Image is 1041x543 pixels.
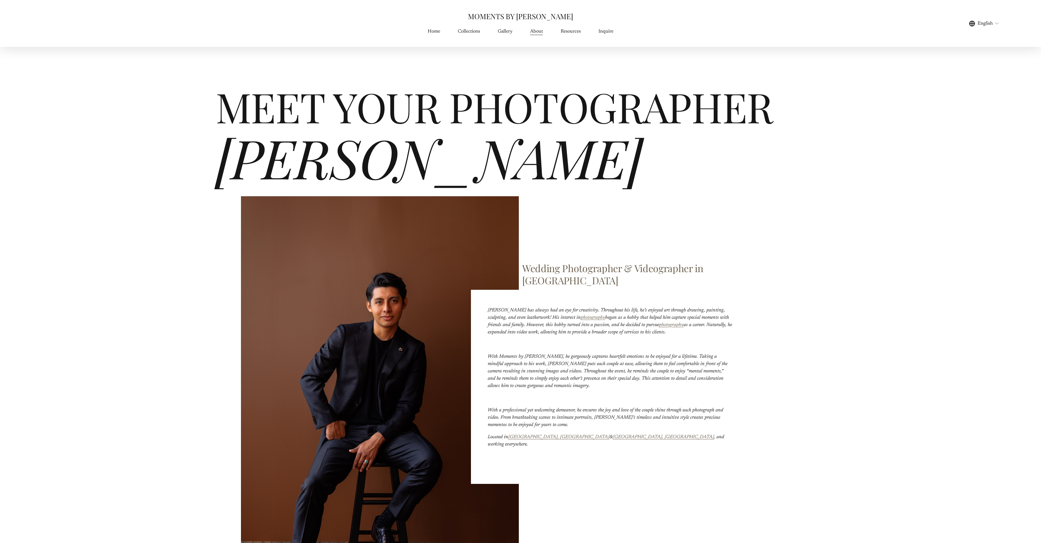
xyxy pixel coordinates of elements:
span: English [978,20,993,27]
a: Collections [458,27,480,35]
a: folder dropdown [498,27,512,35]
em: With a professional yet welcoming demeanor, he ensures the joy and love of the couple shine throu... [488,408,724,427]
a: photography [581,315,605,320]
a: MOMENTS BY [PERSON_NAME] [468,11,573,21]
em: as a career. Naturally, he expanded into video work, allowing him to provide a broader scope of s... [488,322,733,335]
em: , and working everywhere. [488,435,725,447]
span: MEET YOUR PHOTOGRAPHER [216,79,773,134]
a: photography [659,322,684,327]
a: Inquire [598,27,613,35]
span: Wedding Photographer & Videographer in [GEOGRAPHIC_DATA] [522,261,706,287]
em: & [609,435,613,439]
em: With Moments by [PERSON_NAME], he gorgeously captures heartfelt emotions to be enjoyed for a life... [488,354,729,388]
span: Gallery [498,28,512,35]
div: language picker [969,19,1000,27]
a: About [530,27,543,35]
em: Located in [488,435,508,439]
a: [GEOGRAPHIC_DATA], [GEOGRAPHIC_DATA] [508,435,609,439]
em: [PERSON_NAME] [216,121,643,193]
a: [GEOGRAPHIC_DATA], [GEOGRAPHIC_DATA] [613,435,714,439]
em: [PERSON_NAME] has always had an eye for creativity. Throughout his life, he’s enjoyed art through... [488,308,726,320]
a: Resources [561,27,581,35]
em: began as a hobby that helped him capture special moments with friends and family. However, this h... [488,315,730,327]
a: Home [428,27,440,35]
